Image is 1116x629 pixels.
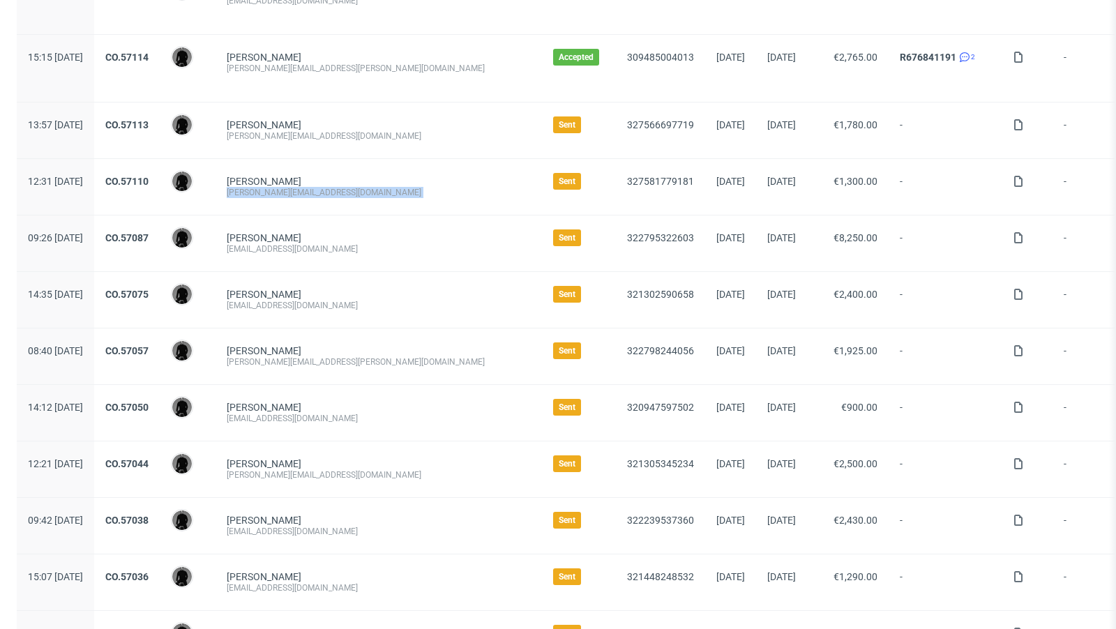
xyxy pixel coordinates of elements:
span: [DATE] [767,515,796,526]
a: CO.57075 [105,289,149,300]
span: - [1064,232,1116,255]
span: [DATE] [767,402,796,413]
a: CO.57087 [105,232,149,243]
span: - [1064,571,1116,593]
a: 322795322603 [627,232,694,243]
a: [PERSON_NAME] [227,345,301,356]
span: 12:21 [DATE] [28,458,83,469]
span: - [900,571,990,593]
a: CO.57036 [105,571,149,582]
div: [PERSON_NAME][EMAIL_ADDRESS][PERSON_NAME][DOMAIN_NAME] [227,63,531,74]
span: [DATE] [767,345,796,356]
div: [EMAIL_ADDRESS][DOMAIN_NAME] [227,243,531,255]
span: 09:26 [DATE] [28,232,83,243]
a: CO.57114 [105,52,149,63]
div: [PERSON_NAME][EMAIL_ADDRESS][DOMAIN_NAME] [227,130,531,142]
span: [DATE] [716,345,745,356]
img: Dawid Urbanowicz [172,228,192,248]
a: CO.57057 [105,345,149,356]
a: [PERSON_NAME] [227,402,301,413]
img: Dawid Urbanowicz [172,47,192,67]
img: Dawid Urbanowicz [172,397,192,417]
a: 320947597502 [627,402,694,413]
span: - [1064,402,1116,424]
span: - [1064,289,1116,311]
div: [EMAIL_ADDRESS][DOMAIN_NAME] [227,413,531,424]
span: - [900,176,990,198]
img: Dawid Urbanowicz [172,172,192,191]
span: [DATE] [716,176,745,187]
span: - [1064,458,1116,480]
span: €1,925.00 [834,345,877,356]
a: [PERSON_NAME] [227,232,301,243]
a: CO.57110 [105,176,149,187]
a: [PERSON_NAME] [227,458,301,469]
span: €1,290.00 [834,571,877,582]
img: Dawid Urbanowicz [172,510,192,530]
span: - [900,458,990,480]
a: CO.57050 [105,402,149,413]
span: [DATE] [767,289,796,300]
a: 322798244056 [627,345,694,356]
span: 14:35 [DATE] [28,289,83,300]
span: Sent [559,232,575,243]
img: Dawid Urbanowicz [172,115,192,135]
span: 13:57 [DATE] [28,119,83,130]
a: 2 [956,52,975,63]
a: [PERSON_NAME] [227,119,301,130]
span: - [1064,176,1116,198]
span: Accepted [559,52,594,63]
a: CO.57038 [105,515,149,526]
span: Sent [559,458,575,469]
span: €1,780.00 [834,119,877,130]
span: €8,250.00 [834,232,877,243]
span: Sent [559,119,575,130]
span: [DATE] [716,402,745,413]
span: - [900,402,990,424]
a: 322239537360 [627,515,694,526]
span: 09:42 [DATE] [28,515,83,526]
span: 08:40 [DATE] [28,345,83,356]
span: [DATE] [767,52,796,63]
span: [DATE] [716,119,745,130]
span: Sent [559,345,575,356]
div: [PERSON_NAME][EMAIL_ADDRESS][PERSON_NAME][DOMAIN_NAME] [227,356,531,367]
a: [PERSON_NAME] [227,52,301,63]
span: - [1064,52,1116,85]
span: €2,430.00 [834,515,877,526]
a: 327581779181 [627,176,694,187]
a: R676841191 [900,52,956,63]
div: [PERSON_NAME][EMAIL_ADDRESS][DOMAIN_NAME] [227,187,531,198]
span: 15:15 [DATE] [28,52,83,63]
a: 309485004013 [627,52,694,63]
span: [DATE] [767,458,796,469]
img: Dawid Urbanowicz [172,567,192,586]
a: [PERSON_NAME] [227,515,301,526]
div: [EMAIL_ADDRESS][DOMAIN_NAME] [227,582,531,593]
span: Sent [559,176,575,187]
span: Sent [559,571,575,582]
span: - [900,515,990,537]
span: Sent [559,515,575,526]
span: [DATE] [716,571,745,582]
span: Sent [559,289,575,300]
span: 2 [971,52,975,63]
div: [PERSON_NAME][EMAIL_ADDRESS][DOMAIN_NAME] [227,469,531,480]
span: 15:07 [DATE] [28,571,83,582]
a: [PERSON_NAME] [227,176,301,187]
a: 327566697719 [627,119,694,130]
span: €2,765.00 [834,52,877,63]
span: Sent [559,402,575,413]
span: 14:12 [DATE] [28,402,83,413]
div: [EMAIL_ADDRESS][DOMAIN_NAME] [227,300,531,311]
span: [DATE] [767,571,796,582]
span: - [1064,515,1116,537]
span: 12:31 [DATE] [28,176,83,187]
span: [DATE] [767,119,796,130]
span: [DATE] [716,458,745,469]
span: [DATE] [716,52,745,63]
span: - [900,119,990,142]
a: 321302590658 [627,289,694,300]
span: €2,500.00 [834,458,877,469]
img: Dawid Urbanowicz [172,341,192,361]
